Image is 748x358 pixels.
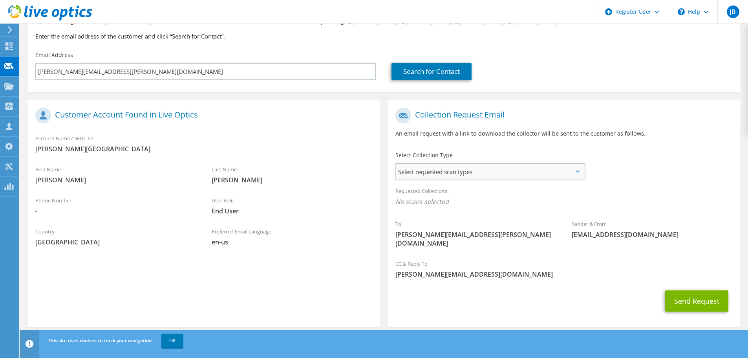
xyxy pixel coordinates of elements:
span: No scans selected [395,197,732,206]
span: [PERSON_NAME] [212,176,372,184]
h1: Customer Account Found in Live Optics [35,108,368,123]
div: Requested Collections [388,183,740,212]
div: Sender & From [564,216,740,243]
a: Search for Contact [391,63,472,80]
div: Phone Number [27,192,204,219]
h1: Collection Request Email [395,108,728,123]
div: Country [27,223,204,250]
div: CC & Reply To [388,255,740,283]
div: Preferred Email Language [204,223,380,250]
label: Email Address [35,51,73,59]
span: en-us [212,238,372,246]
span: JB [727,6,739,18]
p: An email request with a link to download the collector will be sent to the customer as follows. [395,129,732,138]
span: [GEOGRAPHIC_DATA] [35,238,196,246]
span: - [35,207,196,215]
button: Send Request [665,290,728,312]
span: Select requested scan types [396,164,584,180]
div: First Name [27,161,204,188]
h3: Enter the email address of the customer and click “Search for Contact”. [35,32,732,40]
label: Select Collection Type [395,151,453,159]
a: OK [161,334,183,348]
span: [PERSON_NAME][GEOGRAPHIC_DATA] [35,145,372,153]
div: User Role [204,192,380,219]
span: End User [212,207,372,215]
span: [PERSON_NAME][EMAIL_ADDRESS][DOMAIN_NAME] [395,270,732,279]
span: [EMAIL_ADDRESS][DOMAIN_NAME] [572,230,732,239]
span: [PERSON_NAME] [35,176,196,184]
div: Account Name / SFDC ID [27,130,380,157]
span: [PERSON_NAME][EMAIL_ADDRESS][PERSON_NAME][DOMAIN_NAME] [395,230,556,248]
svg: \n [678,8,685,15]
span: This site uses cookies to track your navigation. [48,337,153,344]
div: To [388,216,564,252]
div: Last Name [204,161,380,188]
